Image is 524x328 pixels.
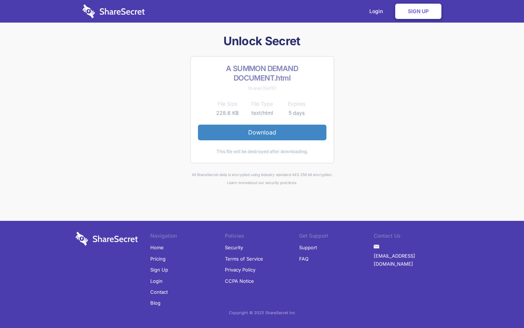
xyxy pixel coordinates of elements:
[198,125,326,140] a: Download
[279,109,314,117] td: 5 days
[198,148,326,156] div: This file will be destroyed after downloading.
[374,250,448,270] a: [EMAIL_ADDRESS][DOMAIN_NAME]
[245,109,279,117] td: text/html
[210,109,245,117] td: 228.6 KB
[150,242,164,253] a: Home
[225,242,243,253] a: Security
[150,297,160,308] a: Blog
[395,4,441,19] a: Sign Up
[299,242,317,253] a: Support
[245,99,279,108] th: File Type
[198,64,326,83] h2: A SUMMON DEMAND DOCUMENT.html
[225,264,255,275] a: Privacy Policy
[227,180,247,185] a: Learn more
[198,84,326,92] div: Shared [DATE]
[76,232,138,246] img: logo-wordmark-white-trans-d4663122ce5f474addd5e946df7df03e33cb6a1c49d2221995e7729f52c070b2.svg
[225,232,299,242] li: Policies
[299,253,309,264] a: FAQ
[225,253,263,264] a: Terms of Service
[73,171,451,187] div: All ShareSecret data is encrypted using industry standard AES 256 bit encryption. about our secur...
[150,264,168,275] a: Sign Up
[299,232,374,242] li: Get Support
[279,99,314,108] th: Expires
[73,34,451,49] h1: Unlock Secret
[210,99,245,108] th: File Size
[150,286,168,297] a: Contact
[150,276,163,286] a: Login
[225,276,254,286] a: CCPA Notice
[83,4,145,18] img: logo-wordmark-white-trans-d4663122ce5f474addd5e946df7df03e33cb6a1c49d2221995e7729f52c070b2.svg
[374,232,448,242] li: Contact Us
[150,232,225,242] li: Navigation
[150,253,166,264] a: Pricing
